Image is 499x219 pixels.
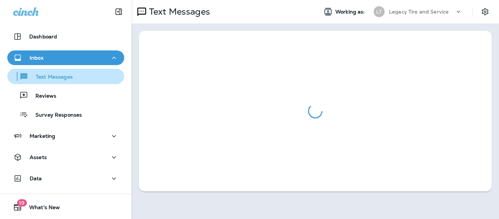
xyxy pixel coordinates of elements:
button: Collapse Sidebar [108,4,129,19]
button: Dashboard [7,29,124,44]
p: Legacy Tire and Service [389,9,449,15]
button: Data [7,171,124,186]
button: Marketing [7,129,124,143]
p: Text Messages [28,74,73,81]
span: 19 [17,199,27,207]
p: Inbox [30,55,43,61]
p: Dashboard [29,34,57,39]
p: Marketing [30,133,55,139]
p: Survey Responses [28,112,82,119]
p: Assets [30,154,47,160]
p: Data [30,175,42,181]
button: Reviews [7,88,124,103]
button: Inbox [7,50,124,65]
span: Working as: [335,9,366,15]
p: Text Messages [146,6,210,17]
p: Reviews [28,93,56,100]
span: What's New [22,204,60,213]
button: Text Messages [7,69,124,84]
button: Assets [7,150,124,165]
button: Survey Responses [7,107,124,122]
div: LT [374,6,385,17]
button: 19What's New [7,200,124,215]
button: Settings [479,5,492,18]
